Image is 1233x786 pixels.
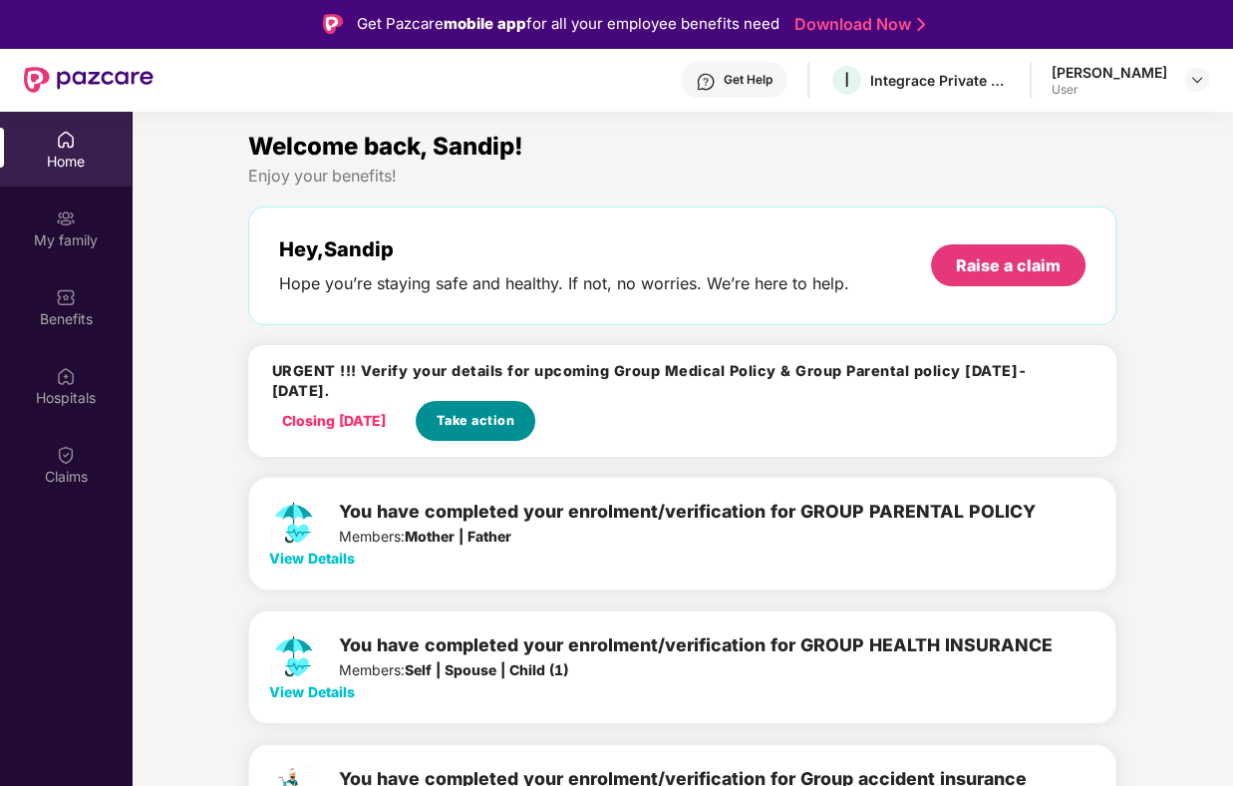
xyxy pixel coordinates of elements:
[870,71,1010,90] div: Integrace Private Limited
[339,501,1036,522] span: You have completed your enrolment/verification for GROUP PARENTAL POLICY
[269,683,355,700] span: View Details
[269,498,319,548] img: svg+xml;base64,PHN2ZyB4bWxucz0iaHR0cDovL3d3dy53My5vcmcvMjAwMC9zdmciIHdpZHRoPSIxMzIuNzYzIiBoZWlnaH...
[724,72,772,88] div: Get Help
[269,550,355,567] span: View Details
[405,661,568,678] b: Self | Spouse | Child (1)
[339,631,1053,681] div: Members:
[269,631,319,681] img: svg+xml;base64,PHN2ZyB4bWxucz0iaHR0cDovL3d3dy53My5vcmcvMjAwMC9zdmciIHdpZHRoPSIxMzIuNzYzIiBoZWlnaH...
[24,67,154,93] img: New Pazcare Logo
[272,361,1073,401] h4: URGENT !!! Verify your details for upcoming Group Medical Policy & Group Parental policy [DATE]-[...
[323,14,343,34] img: Logo
[405,528,511,545] b: Mother | Father
[56,445,76,465] img: svg+xml;base64,PHN2ZyBpZD0iQ2xhaW0iIHhtbG5zPSJodHRwOi8vd3d3LnczLm9yZy8yMDAwL3N2ZyIgd2lkdGg9IjIwIi...
[844,68,849,92] span: I
[279,237,849,261] div: Hey, Sandip
[56,208,76,228] img: svg+xml;base64,PHN2ZyB3aWR0aD0iMjAiIGhlaWdodD0iMjAiIHZpZXdCb3g9IjAgMCAyMCAyMCIgZmlsbD0ibm9uZSIgeG...
[956,254,1061,276] div: Raise a claim
[248,132,523,161] span: Welcome back, Sandip!
[794,14,919,35] a: Download Now
[357,12,779,36] div: Get Pazcare for all your employee benefits need
[437,411,515,431] span: Take action
[56,130,76,150] img: svg+xml;base64,PHN2ZyBpZD0iSG9tZSIgeG1sbnM9Imh0dHA6Ly93d3cudzMub3JnLzIwMDAvc3ZnIiB3aWR0aD0iMjAiIG...
[279,273,849,294] div: Hope you’re staying safe and healthy. If not, no worries. We’re here to help.
[696,72,716,92] img: svg+xml;base64,PHN2ZyBpZD0iSGVscC0zMngzMiIgeG1sbnM9Imh0dHA6Ly93d3cudzMub3JnLzIwMDAvc3ZnIiB3aWR0aD...
[56,366,76,386] img: svg+xml;base64,PHN2ZyBpZD0iSG9zcGl0YWxzIiB4bWxucz0iaHR0cDovL3d3dy53My5vcmcvMjAwMC9zdmciIHdpZHRoPS...
[339,498,1036,548] div: Members:
[917,14,925,35] img: Stroke
[1189,72,1205,88] img: svg+xml;base64,PHN2ZyBpZD0iRHJvcGRvd24tMzJ4MzIiIHhtbG5zPSJodHRwOi8vd3d3LnczLm9yZy8yMDAwL3N2ZyIgd2...
[444,14,526,33] strong: mobile app
[282,410,386,432] div: Closing [DATE]
[339,634,1053,655] span: You have completed your enrolment/verification for GROUP HEALTH INSURANCE
[1052,63,1167,82] div: [PERSON_NAME]
[248,166,1116,187] div: Enjoy your benefits!
[416,401,535,441] button: Take action
[56,287,76,307] img: svg+xml;base64,PHN2ZyBpZD0iQmVuZWZpdHMiIHhtbG5zPSJodHRwOi8vd3d3LnczLm9yZy8yMDAwL3N2ZyIgd2lkdGg9Ij...
[1052,82,1167,98] div: User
